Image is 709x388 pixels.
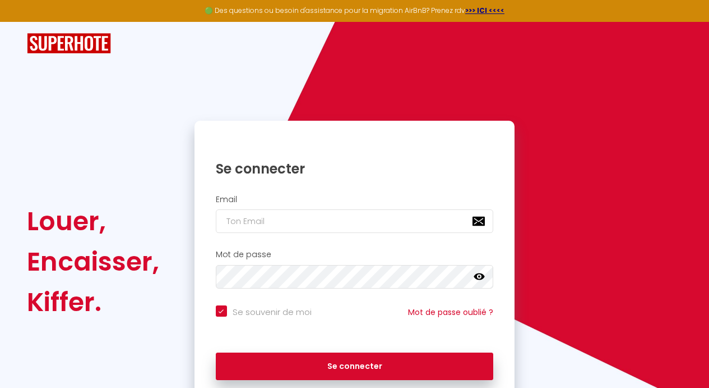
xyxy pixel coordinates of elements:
div: Encaisser, [27,241,159,282]
h2: Email [216,195,494,204]
h1: Se connecter [216,160,494,177]
input: Ton Email [216,209,494,233]
div: Kiffer. [27,282,159,322]
h2: Mot de passe [216,250,494,259]
a: Mot de passe oublié ? [408,307,493,318]
img: SuperHote logo [27,33,111,54]
div: Louer, [27,201,159,241]
a: >>> ICI <<<< [465,6,504,15]
button: Se connecter [216,353,494,381]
